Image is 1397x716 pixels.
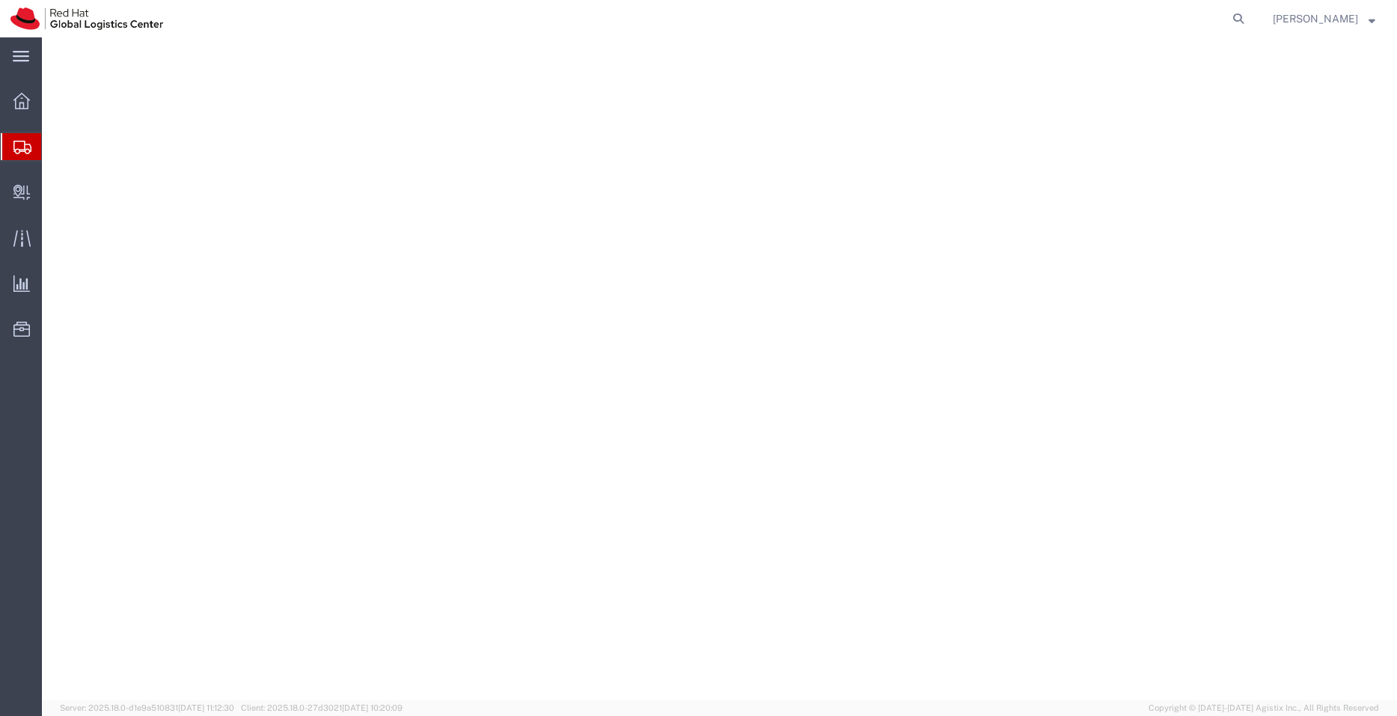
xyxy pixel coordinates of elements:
img: logo [10,7,163,30]
span: [DATE] 10:20:09 [342,703,403,712]
span: Server: 2025.18.0-d1e9a510831 [60,703,234,712]
span: [DATE] 11:12:30 [178,703,234,712]
span: Pallav Sen Gupta [1273,10,1358,27]
span: Client: 2025.18.0-27d3021 [241,703,403,712]
iframe: FS Legacy Container [42,37,1397,700]
button: [PERSON_NAME] [1272,10,1376,28]
span: Copyright © [DATE]-[DATE] Agistix Inc., All Rights Reserved [1149,702,1379,715]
